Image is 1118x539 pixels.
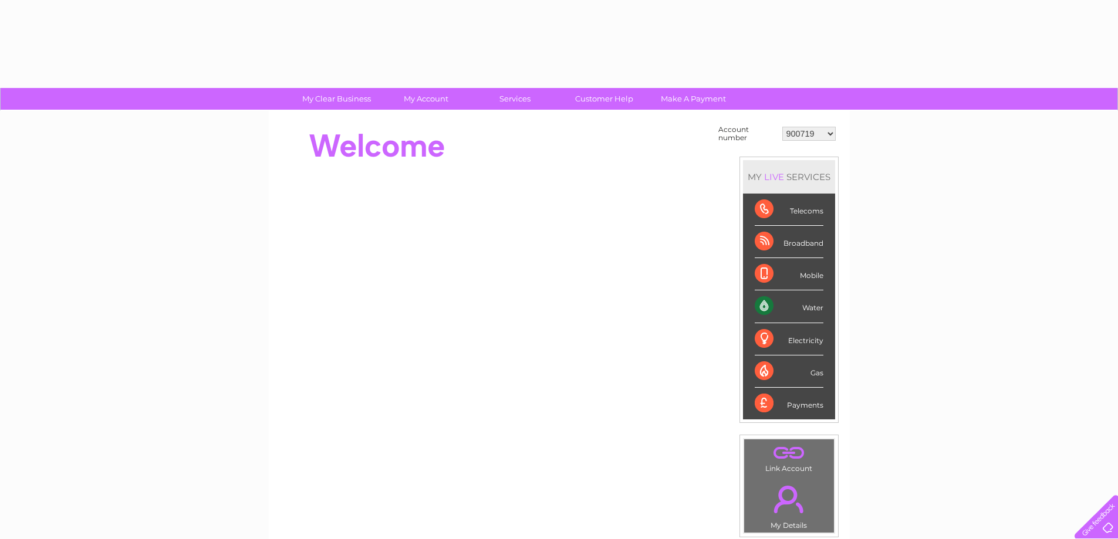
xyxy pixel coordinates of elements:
[288,88,385,110] a: My Clear Business
[755,258,823,290] div: Mobile
[377,88,474,110] a: My Account
[755,290,823,323] div: Water
[755,323,823,355] div: Electricity
[715,123,779,145] td: Account number
[556,88,653,110] a: Customer Help
[747,442,831,463] a: .
[755,194,823,226] div: Telecoms
[743,160,835,194] div: MY SERVICES
[755,355,823,388] div: Gas
[755,388,823,419] div: Payments
[762,171,786,182] div: LIVE
[645,88,742,110] a: Make A Payment
[755,226,823,258] div: Broadband
[744,476,835,533] td: My Details
[744,439,835,476] td: Link Account
[467,88,563,110] a: Services
[747,479,831,520] a: .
